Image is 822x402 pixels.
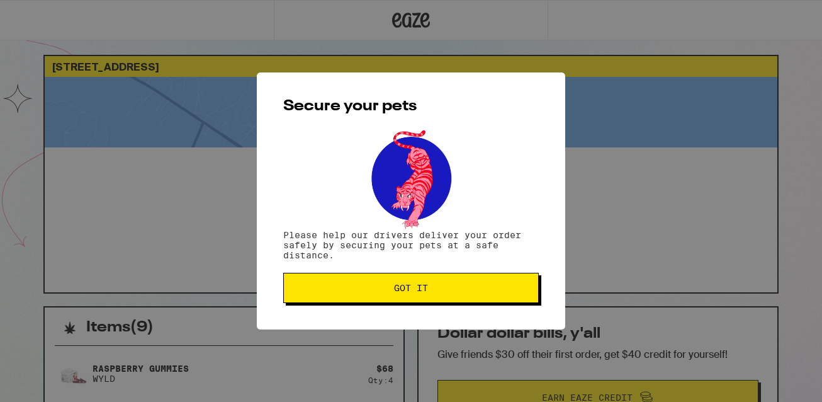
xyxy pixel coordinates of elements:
[283,230,539,260] p: Please help our drivers deliver your order safely by securing your pets at a safe distance.
[283,99,539,114] h2: Secure your pets
[394,284,428,292] span: Got it
[359,127,463,230] img: pets
[283,273,539,303] button: Got it
[8,9,91,19] span: Hi. Need any help?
